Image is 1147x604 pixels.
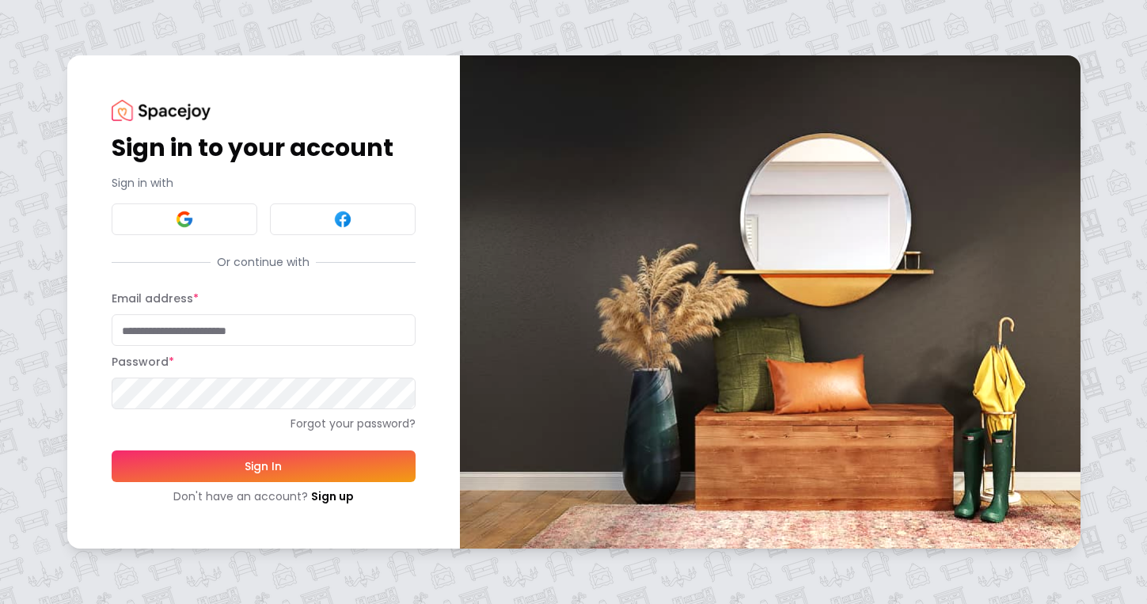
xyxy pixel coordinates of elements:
img: Google signin [175,210,194,229]
h1: Sign in to your account [112,134,416,162]
p: Sign in with [112,175,416,191]
span: Or continue with [211,254,316,270]
label: Password [112,354,174,370]
img: Facebook signin [333,210,352,229]
button: Sign In [112,450,416,482]
img: banner [460,55,1081,549]
a: Sign up [311,488,354,504]
a: Forgot your password? [112,416,416,431]
div: Don't have an account? [112,488,416,504]
img: Spacejoy Logo [112,100,211,121]
label: Email address [112,291,199,306]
